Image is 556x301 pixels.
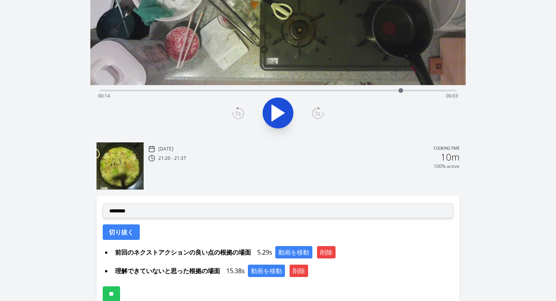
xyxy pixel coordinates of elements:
div: 5.29s [112,246,454,258]
span: 00:14 [98,92,110,99]
span: 00:03 [446,92,458,99]
button: 削除 [290,265,308,277]
p: Cooking time [434,145,459,152]
p: [DATE] [158,146,173,152]
span: 前回のネクストアクションの良い点の根拠の場面 [112,246,254,258]
h2: 10m [441,152,459,162]
img: 250822122735_thumb.jpeg [97,142,144,190]
button: 動画を移動 [248,265,285,277]
div: 15.38s [112,265,454,277]
button: 切り抜く [103,224,140,240]
p: 100% active [434,163,459,169]
button: 動画を移動 [275,246,312,258]
p: 21:26 - 21:37 [158,155,186,161]
button: 削除 [317,246,336,258]
span: 理解できていないと思った根拠の場面 [112,265,223,277]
